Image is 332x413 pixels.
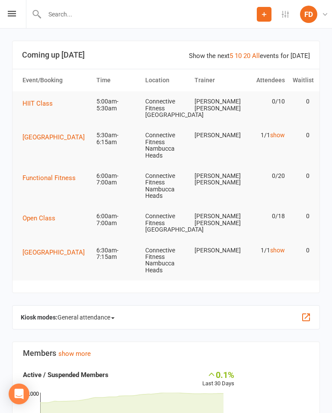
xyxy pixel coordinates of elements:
[23,349,309,358] h3: Members
[202,370,234,388] div: Last 30 Days
[289,240,313,261] td: 0
[191,125,240,145] td: [PERSON_NAME]
[22,100,53,107] span: HIIT Class
[22,248,85,256] span: [GEOGRAPHIC_DATA]
[141,166,191,206] td: Connective Fitness Nambucca Heads
[9,384,29,404] div: Open Intercom Messenger
[191,240,240,261] td: [PERSON_NAME]
[93,240,142,268] td: 6:30am-7:15am
[191,206,240,233] td: [PERSON_NAME] [PERSON_NAME]
[191,69,240,91] th: Trainer
[93,166,142,193] td: 6:00am-7:00am
[22,98,59,109] button: HIIT Class
[230,52,233,60] a: 5
[270,247,285,254] a: show
[141,69,191,91] th: Location
[22,214,55,222] span: Open Class
[202,370,234,379] div: 0.1%
[57,310,115,324] span: General attendance
[289,69,313,91] th: Waitlist
[141,91,191,125] td: Connective Fitness [GEOGRAPHIC_DATA]
[239,166,289,186] td: 0/20
[289,125,313,145] td: 0
[93,69,142,91] th: Time
[22,173,82,183] button: Functional Fitness
[239,206,289,226] td: 0/18
[141,206,191,240] td: Connective Fitness [GEOGRAPHIC_DATA]
[58,350,91,358] a: show more
[289,166,313,186] td: 0
[239,69,289,91] th: Attendees
[93,206,142,233] td: 6:00am-7:00am
[22,51,310,59] h3: Coming up [DATE]
[23,371,109,379] strong: Active / Suspended Members
[22,132,91,142] button: [GEOGRAPHIC_DATA]
[289,91,313,112] td: 0
[141,125,191,166] td: Connective Fitness Nambucca Heads
[239,240,289,261] td: 1/1
[189,51,310,61] div: Show the next events for [DATE]
[289,206,313,226] td: 0
[93,125,142,152] td: 5:30am-6:15am
[191,91,240,119] td: [PERSON_NAME] [PERSON_NAME]
[239,125,289,145] td: 1/1
[22,213,61,223] button: Open Class
[243,52,250,60] a: 20
[270,132,285,139] a: show
[22,174,76,182] span: Functional Fitness
[191,166,240,193] td: [PERSON_NAME] [PERSON_NAME]
[22,133,85,141] span: [GEOGRAPHIC_DATA]
[93,91,142,119] td: 5:00am-5:30am
[141,240,191,281] td: Connective Fitness Nambucca Heads
[19,69,93,91] th: Event/Booking
[252,52,260,60] a: All
[22,247,91,258] button: [GEOGRAPHIC_DATA]
[21,314,57,321] strong: Kiosk modes:
[239,91,289,112] td: 0/10
[235,52,242,60] a: 10
[300,6,317,23] div: FD
[42,8,257,20] input: Search...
